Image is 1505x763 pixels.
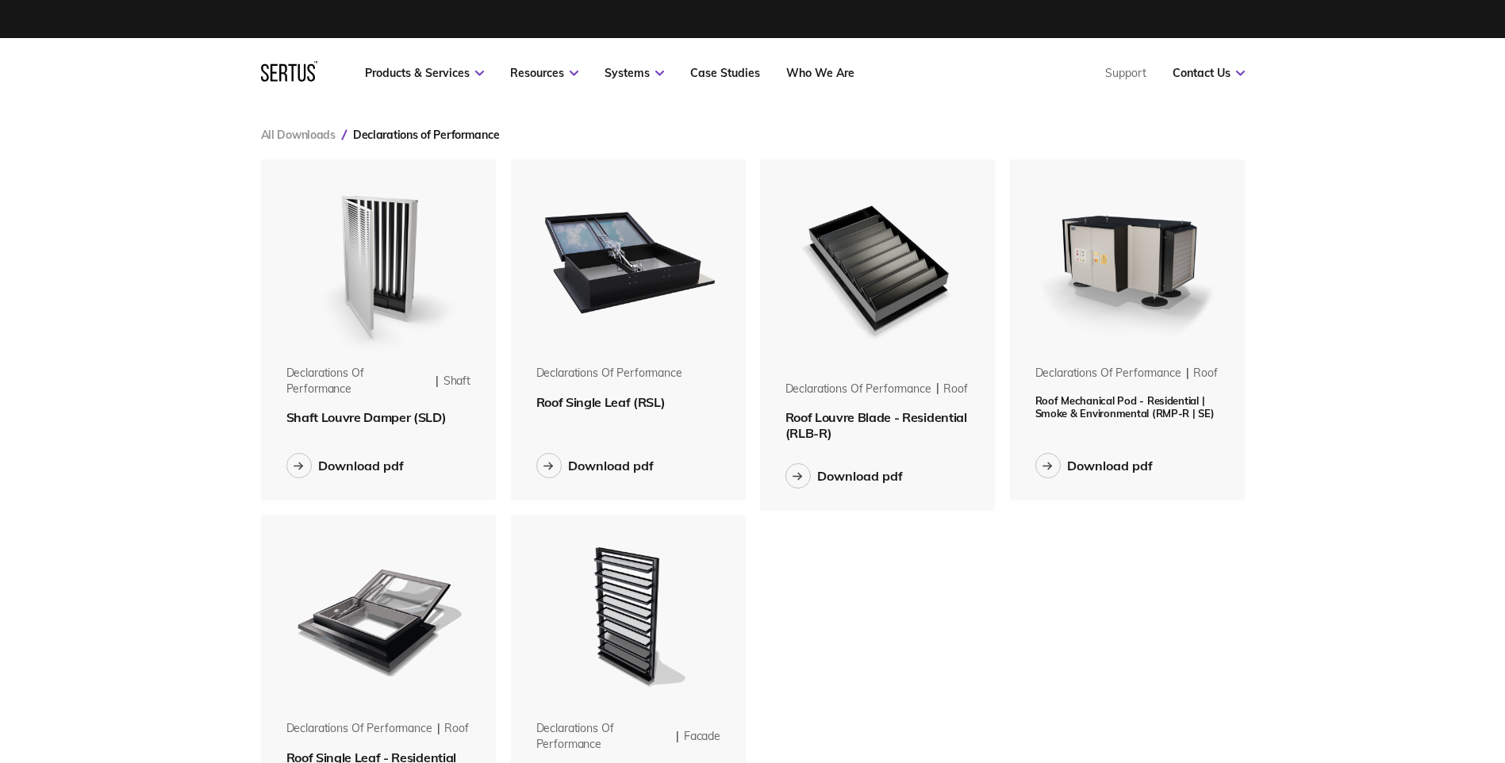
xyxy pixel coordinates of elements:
div: roof [943,381,967,397]
button: Download pdf [785,463,903,489]
div: Declarations of Performance [286,721,432,737]
div: Download pdf [568,458,654,474]
a: Systems [605,66,664,80]
span: Roof Single Leaf (RSL) [536,394,666,410]
a: Resources [510,66,578,80]
a: All Downloads [261,128,336,142]
button: Download pdf [1035,453,1153,478]
a: Support [1105,66,1146,80]
a: Who We Are [786,66,854,80]
div: Declarations of Performance [286,366,432,397]
div: roof [444,721,468,737]
div: Declarations of Performance [536,366,682,381]
div: roof [1193,366,1217,381]
div: Download pdf [1067,458,1153,474]
button: Download pdf [536,453,654,478]
a: Contact Us [1173,66,1245,80]
span: Shaft Louvre Damper (SLD) [286,409,447,425]
div: Declarations of Performance [1035,366,1181,381]
div: Download pdf [817,468,903,484]
div: Declarations of Performance [536,721,672,752]
button: Download pdf [286,453,404,478]
span: Roof Mechanical Pod - Residential | Smoke & Environmental (RMP-R | SE) [1035,394,1215,420]
div: Declarations of Performance [785,381,931,397]
div: facade [684,729,720,745]
span: Roof Louvre Blade - Residential (RLB-R) [785,409,967,441]
div: Download pdf [318,458,404,474]
a: Products & Services [365,66,484,80]
div: shaft [443,374,470,389]
a: Case Studies [690,66,760,80]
